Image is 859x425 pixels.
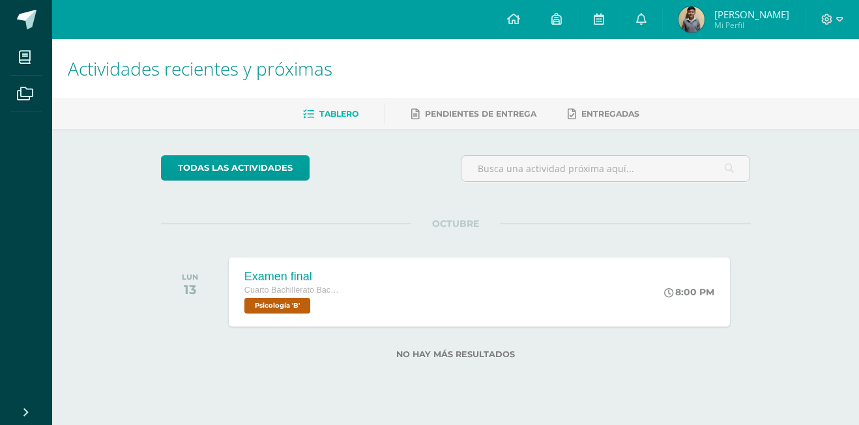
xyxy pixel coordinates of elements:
[244,298,310,314] span: Psicología 'B'
[411,218,500,229] span: OCTUBRE
[68,56,332,81] span: Actividades recientes y próximas
[182,272,198,282] div: LUN
[678,7,705,33] img: bf00ad4b9777a7f8f898b3ee4dd5af5c.png
[161,349,751,359] label: No hay más resultados
[319,109,358,119] span: Tablero
[568,104,639,125] a: Entregadas
[425,109,536,119] span: Pendientes de entrega
[664,286,714,298] div: 8:00 PM
[244,286,342,295] span: Cuarto Bachillerato Bachillerato en CCLL con Orientación en Diseño Gráfico
[714,20,789,31] span: Mi Perfil
[581,109,639,119] span: Entregadas
[161,155,310,181] a: todas las Actividades
[244,270,342,284] div: Examen final
[411,104,536,125] a: Pendientes de entrega
[714,8,789,21] span: [PERSON_NAME]
[303,104,358,125] a: Tablero
[182,282,198,297] div: 13
[461,156,750,181] input: Busca una actividad próxima aquí...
